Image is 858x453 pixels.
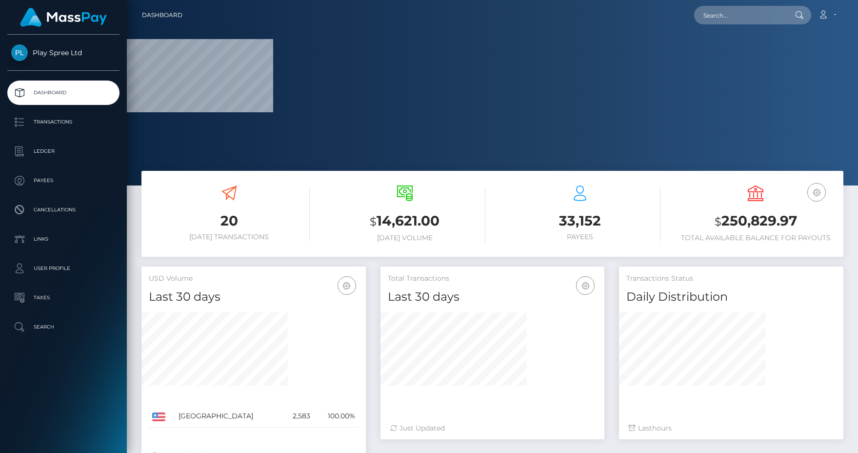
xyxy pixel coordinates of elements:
p: Links [11,232,116,247]
h3: 250,829.97 [675,211,836,231]
h4: Daily Distribution [626,288,836,306]
a: Links [7,227,120,251]
a: Payees [7,168,120,193]
h5: USD Volume [149,274,359,284]
h6: Payees [500,233,661,241]
h5: Transactions Status [626,274,836,284]
a: Ledger [7,139,120,164]
img: US.png [152,412,165,421]
a: Search [7,315,120,339]
h3: 20 [149,211,310,230]
div: Last hours [629,423,834,433]
small: $ [715,215,721,228]
td: 2,583 [281,405,313,428]
div: Just Updated [390,423,595,433]
img: Play Spree Ltd [11,44,28,61]
h4: Last 30 days [149,288,359,306]
h3: 33,152 [500,211,661,230]
h6: [DATE] Volume [324,234,485,242]
h5: Total Transactions [388,274,598,284]
a: Dashboard [7,81,120,105]
span: Play Spree Ltd [7,48,120,57]
td: 100.00% [314,405,359,428]
p: Dashboard [11,85,116,100]
h3: 14,621.00 [324,211,485,231]
p: Ledger [11,144,116,159]
p: Cancellations [11,203,116,217]
p: Payees [11,173,116,188]
a: Cancellations [7,198,120,222]
a: User Profile [7,256,120,281]
h4: Last 30 days [388,288,598,306]
p: Taxes [11,290,116,305]
img: MassPay Logo [20,8,107,27]
a: Taxes [7,286,120,310]
td: [GEOGRAPHIC_DATA] [175,405,282,428]
a: Dashboard [142,5,182,25]
p: Transactions [11,115,116,129]
input: Search... [694,6,786,24]
small: $ [370,215,377,228]
h6: Total Available Balance for Payouts [675,234,836,242]
a: Transactions [7,110,120,134]
p: User Profile [11,261,116,276]
p: Search [11,320,116,334]
h6: [DATE] Transactions [149,233,310,241]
